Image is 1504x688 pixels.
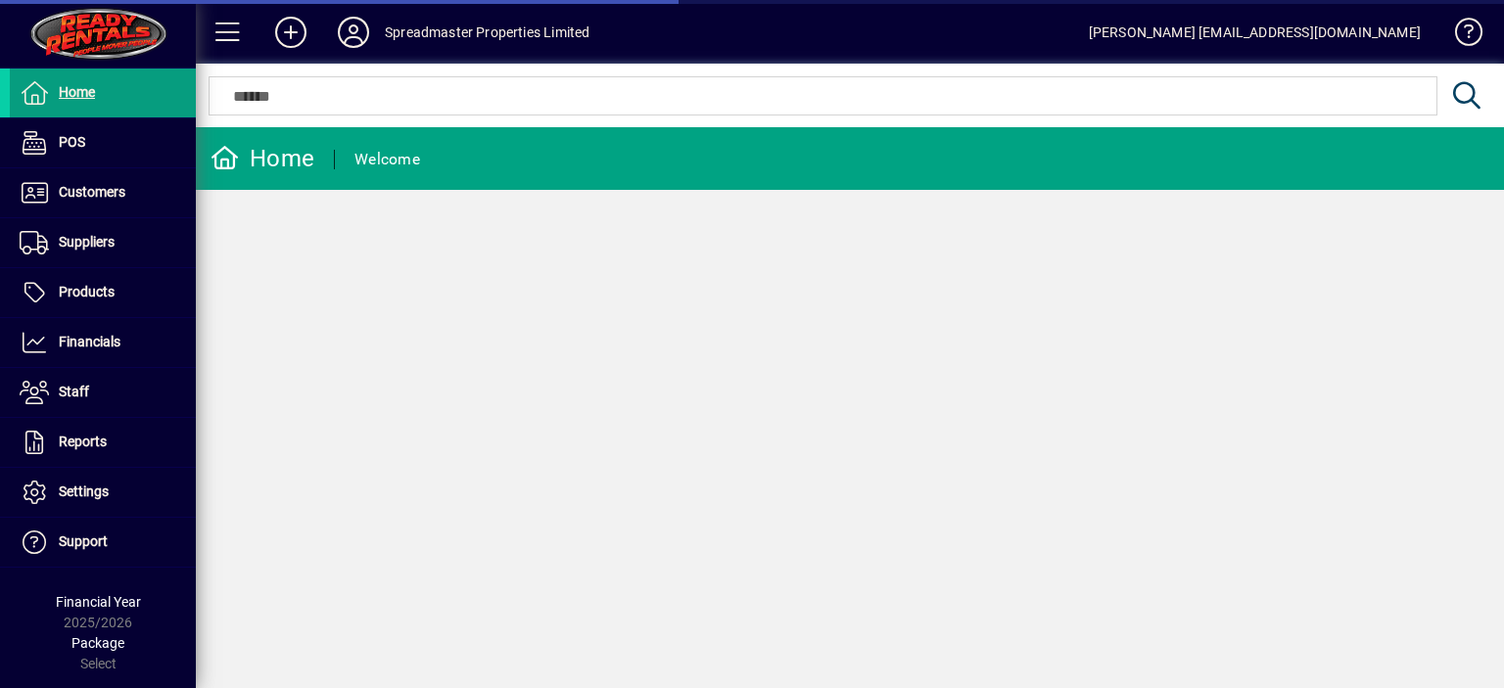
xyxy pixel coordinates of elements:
[354,144,420,175] div: Welcome
[59,334,120,349] span: Financials
[59,533,108,549] span: Support
[71,635,124,651] span: Package
[10,368,196,417] a: Staff
[59,384,89,399] span: Staff
[10,118,196,167] a: POS
[59,134,85,150] span: POS
[259,15,322,50] button: Add
[385,17,589,48] div: Spreadmaster Properties Limited
[59,483,109,499] span: Settings
[10,268,196,317] a: Products
[1440,4,1480,68] a: Knowledge Base
[211,143,314,174] div: Home
[59,184,125,200] span: Customers
[10,468,196,517] a: Settings
[10,168,196,217] a: Customers
[59,84,95,100] span: Home
[56,594,141,610] span: Financial Year
[59,434,107,449] span: Reports
[10,218,196,267] a: Suppliers
[322,15,385,50] button: Profile
[10,318,196,367] a: Financials
[59,234,115,250] span: Suppliers
[1089,17,1421,48] div: [PERSON_NAME] [EMAIL_ADDRESS][DOMAIN_NAME]
[10,518,196,567] a: Support
[59,284,115,299] span: Products
[10,418,196,467] a: Reports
